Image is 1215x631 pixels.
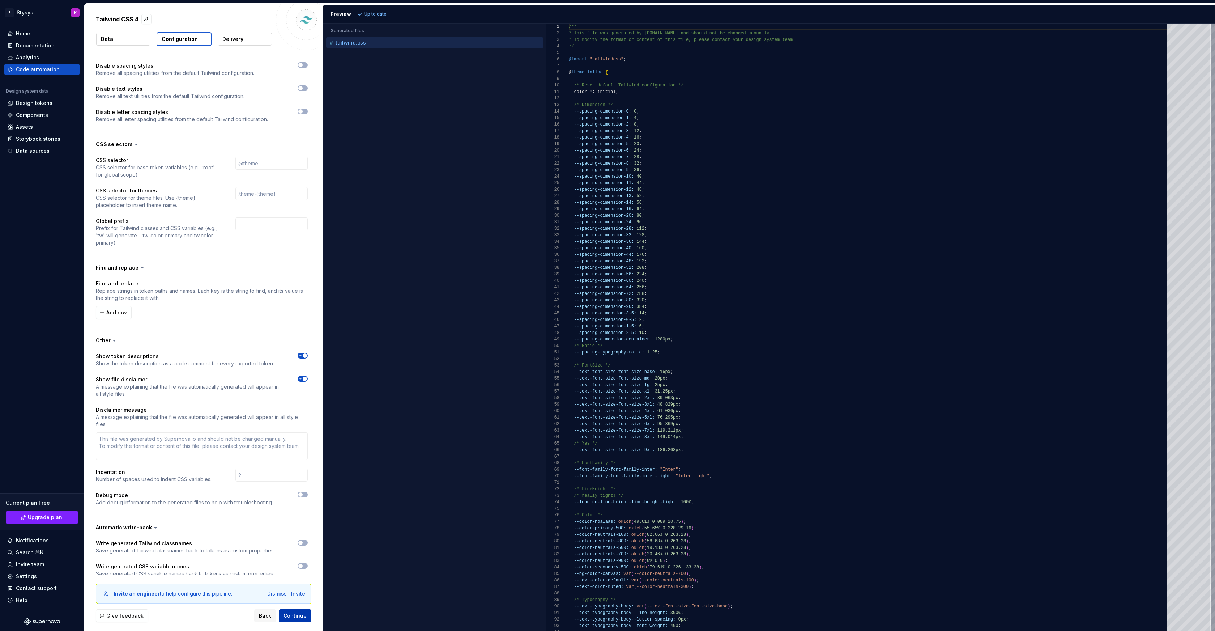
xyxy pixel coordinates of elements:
[546,173,559,180] div: 24
[546,291,559,297] div: 42
[644,226,647,231] span: ;
[16,30,30,37] div: Home
[574,194,634,199] span: --spacing-dimension-13:
[574,174,634,179] span: --spacing-dimension-10:
[546,219,559,225] div: 31
[96,157,222,164] p: CSS selector
[634,141,639,147] span: 20
[574,220,634,225] span: --spacing-dimension-24:
[574,317,636,322] span: --spacing-dimension-0-5:
[16,42,55,49] div: Documentation
[636,122,639,127] span: ;
[636,220,641,225] span: 96
[574,415,655,420] span: --text-font-size-font-size-5xl:
[24,618,60,625] a: Supernova Logo
[96,93,244,100] p: Remove all text utilities from the default Tailwind configuration.
[364,11,387,17] p: Up to date
[636,194,641,199] span: 52
[291,590,305,597] button: Invite
[574,246,634,251] span: --spacing-dimension-40:
[641,194,644,199] span: ;
[96,609,148,622] button: Give feedback
[655,337,670,342] span: 1280px
[546,76,559,82] div: 9
[546,37,559,43] div: 3
[546,141,559,147] div: 19
[644,239,647,244] span: ;
[74,10,77,16] div: K
[574,122,631,127] span: --spacing-dimension-2:
[641,324,644,329] span: ;
[639,135,641,140] span: ;
[96,406,308,414] p: Disclaimer message
[16,147,50,154] div: Data sources
[574,161,631,166] span: --spacing-dimension-8:
[665,382,668,388] span: ;
[574,395,655,401] span: --text-font-size-font-size-2xl:
[546,186,559,193] div: 26
[639,311,644,316] span: 14
[546,284,559,291] div: 41
[96,62,254,69] p: Disable spacing styles
[641,207,644,212] span: ;
[644,298,647,303] span: ;
[4,535,80,546] button: Notifications
[546,349,559,356] div: 51
[636,252,644,257] span: 176
[546,310,559,317] div: 45
[639,168,641,173] span: ;
[5,8,14,17] div: F
[644,252,647,257] span: ;
[546,50,559,56] div: 5
[16,54,39,61] div: Analytics
[16,549,43,556] div: Search ⌘K
[546,297,559,304] div: 43
[546,330,559,336] div: 48
[636,115,639,120] span: ;
[641,174,644,179] span: ;
[587,70,602,75] span: inline
[546,232,559,238] div: 33
[636,200,641,205] span: 56
[634,168,639,173] span: 36
[665,376,668,381] span: ;
[4,97,80,109] a: Design tokens
[574,350,644,355] span: --spacing-typography-ratio:
[696,37,795,42] span: lease contact your design system team.
[678,408,681,414] span: ;
[4,133,80,145] a: Storybook stories
[546,147,559,154] div: 20
[162,35,198,43] p: Configuration
[16,561,44,568] div: Invite team
[16,66,60,73] div: Code automation
[331,28,539,34] p: Generated files
[28,514,62,521] span: Upgrade plan
[96,164,222,178] p: CSS selector for base token variables (e.g. ':root' for global scope).
[546,206,559,212] div: 29
[331,10,351,18] div: Preview
[639,128,641,134] span: ;
[574,408,655,414] span: --text-font-size-font-size-4xl:
[546,56,559,63] div: 6
[546,336,559,343] div: 49
[6,88,48,94] div: Design system data
[546,414,559,421] div: 61
[636,226,644,231] span: 112
[657,408,678,414] span: 61.036px
[96,15,138,24] p: Tailwind CSS 4
[546,115,559,121] div: 15
[574,272,634,277] span: --spacing-dimension-56:
[546,317,559,323] div: 46
[574,304,634,309] span: --spacing-dimension-96:
[16,111,48,119] div: Components
[4,40,80,51] a: Documentation
[546,154,559,160] div: 21
[639,141,641,147] span: ;
[4,594,80,606] button: Help
[574,148,631,153] span: --spacing-dimension-6:
[4,121,80,133] a: Assets
[254,609,276,622] button: Back
[574,207,634,212] span: --spacing-dimension-16:
[546,421,559,427] div: 62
